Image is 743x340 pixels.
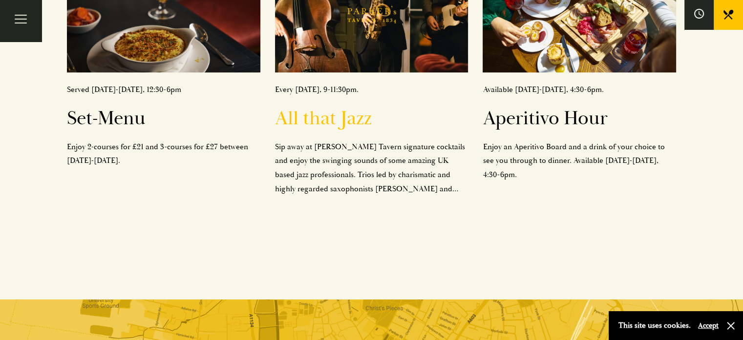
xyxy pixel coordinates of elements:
[275,140,468,196] p: Sip away at [PERSON_NAME] Tavern signature cocktails and enjoy the swinging sounds of some amazin...
[483,140,676,182] p: Enjoy an Aperitivo Board and a drink of your choice to see you through to dinner. Available [DATE...
[618,318,691,333] p: This site uses cookies.
[67,83,260,97] p: Served [DATE]-[DATE], 12:30-6pm
[275,107,468,130] h2: All that Jazz
[67,140,260,168] p: Enjoy 2-courses for £21 and 3-courses for £27 between [DATE]-[DATE].
[275,83,468,97] p: Every [DATE], 9-11:30pm.
[483,83,676,97] p: Available [DATE]-[DATE], 4:30-6pm.
[483,107,676,130] h2: Aperitivo Hour
[726,321,736,331] button: Close and accept
[698,321,719,330] button: Accept
[67,107,260,130] h2: Set-Menu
